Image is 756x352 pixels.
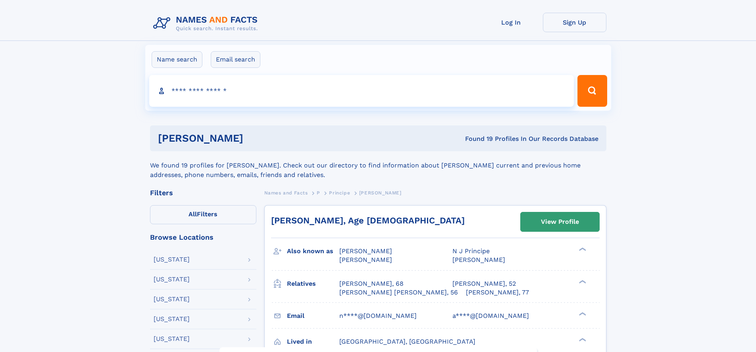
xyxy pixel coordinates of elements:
[287,309,339,323] h3: Email
[150,205,256,224] label: Filters
[479,13,543,32] a: Log In
[287,335,339,348] h3: Lived in
[154,256,190,263] div: [US_STATE]
[154,316,190,322] div: [US_STATE]
[211,51,260,68] label: Email search
[452,279,516,288] a: [PERSON_NAME], 52
[339,338,475,345] span: [GEOGRAPHIC_DATA], [GEOGRAPHIC_DATA]
[577,279,587,284] div: ❯
[271,215,465,225] a: [PERSON_NAME], Age [DEMOGRAPHIC_DATA]
[577,75,607,107] button: Search Button
[150,189,256,196] div: Filters
[189,210,197,218] span: All
[329,190,350,196] span: Principe
[154,276,190,283] div: [US_STATE]
[317,190,320,196] span: P
[264,188,308,198] a: Names and Facts
[149,75,574,107] input: search input
[329,188,350,198] a: Principe
[577,337,587,342] div: ❯
[339,256,392,264] span: [PERSON_NAME]
[359,190,402,196] span: [PERSON_NAME]
[577,247,587,252] div: ❯
[466,288,529,297] a: [PERSON_NAME], 77
[287,244,339,258] h3: Also known as
[452,247,490,255] span: N J Principe
[339,279,404,288] a: [PERSON_NAME], 68
[339,288,458,297] a: [PERSON_NAME] [PERSON_NAME], 56
[152,51,202,68] label: Name search
[452,256,505,264] span: [PERSON_NAME]
[150,234,256,241] div: Browse Locations
[541,213,579,231] div: View Profile
[317,188,320,198] a: P
[287,277,339,290] h3: Relatives
[521,212,599,231] a: View Profile
[154,336,190,342] div: [US_STATE]
[150,13,264,34] img: Logo Names and Facts
[150,151,606,180] div: We found 19 profiles for [PERSON_NAME]. Check out our directory to find information about [PERSON...
[577,311,587,316] div: ❯
[154,296,190,302] div: [US_STATE]
[543,13,606,32] a: Sign Up
[354,135,598,143] div: Found 19 Profiles In Our Records Database
[158,133,354,143] h1: [PERSON_NAME]
[339,247,392,255] span: [PERSON_NAME]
